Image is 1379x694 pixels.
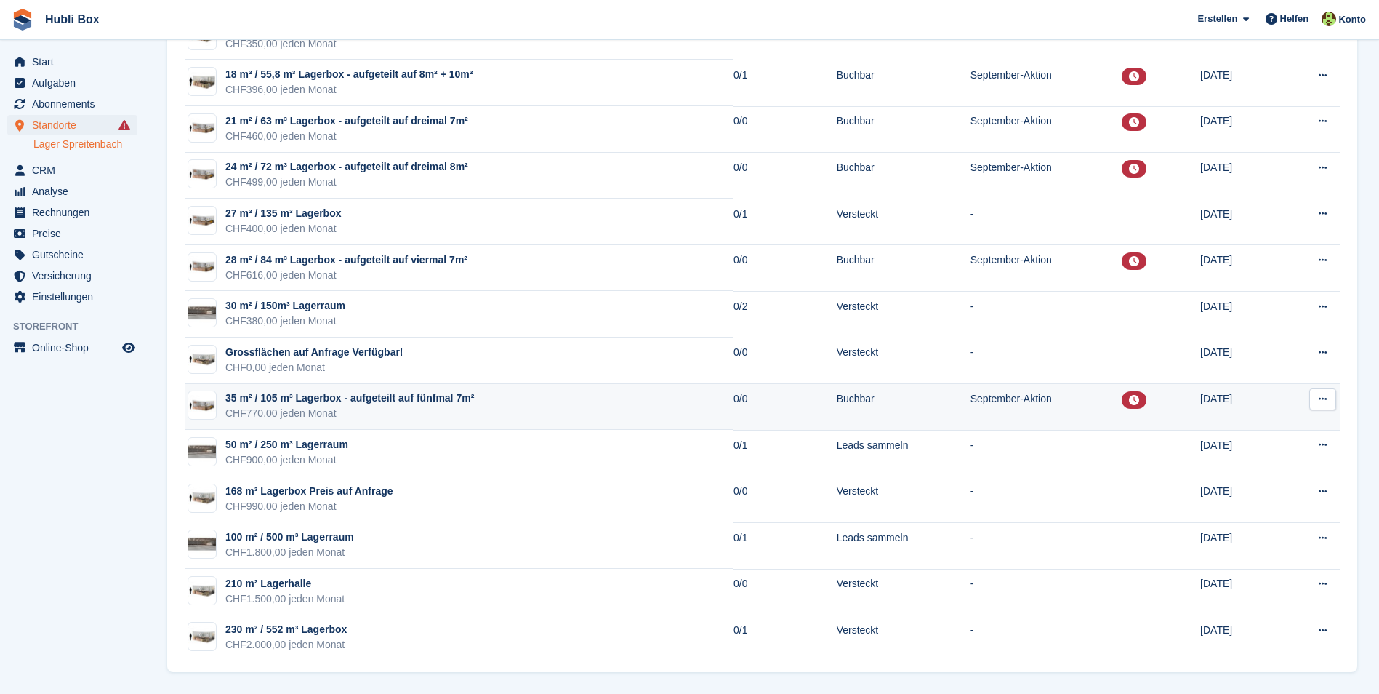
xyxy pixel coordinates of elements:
a: menu [7,244,137,265]
td: 0/2 [733,291,837,338]
div: CHF400,00 jeden Monat [225,221,342,236]
td: Versteckt [837,569,970,615]
span: Preise [32,223,119,244]
div: 168 m³ Lagerbox Preis auf Anfrage [225,484,393,499]
div: CHF499,00 jeden Monat [225,175,468,190]
td: [DATE] [1200,522,1283,569]
td: - [970,430,1122,476]
div: 210 m² Lagerhalle [225,576,345,591]
span: CRM [32,160,119,180]
img: 300-sqft-unit%20(1).jpg [188,118,216,139]
div: 28 m² / 84 m³ Lagerbox - aufgeteilt auf viermal 7m² [225,252,467,268]
a: menu [7,287,137,307]
span: Aufgaben [32,73,119,93]
div: 21 m² / 63 m³ Lagerbox - aufgeteilt auf dreimal 7m² [225,113,468,129]
td: [DATE] [1200,245,1283,292]
td: [DATE] [1200,615,1283,661]
td: 0/1 [733,522,837,569]
td: - [970,338,1122,384]
img: 4000-sqft-unit%20(1).jpg [188,303,216,324]
td: [DATE] [1200,384,1283,431]
span: Standorte [32,115,119,135]
img: stora-icon-8386f47178a22dfd0bd8f6a31ec36ba5ce8667c1dd55bd0f319d3a0aa187defe.svg [12,9,33,31]
a: Lager Spreitenbach [33,137,137,151]
a: menu [7,160,137,180]
img: 300-sqft-unit%20(1).jpg [188,256,216,277]
td: 0/0 [733,338,837,384]
td: 0/1 [733,615,837,661]
i: Es sind Fehler bei der Synchronisierung von Smart-Einträgen aufgetreten [118,119,130,131]
div: Grossflächen auf Anfrage Verfügbar! [225,345,403,360]
div: 35 m² / 105 m³ Lagerbox - aufgeteilt auf fünfmal 7m² [225,391,474,406]
div: CHF900,00 jeden Monat [225,452,348,468]
td: 0/1 [733,430,837,476]
span: Gutscheine [32,244,119,265]
td: 0/0 [733,569,837,615]
td: [DATE] [1200,569,1283,615]
td: [DATE] [1200,106,1283,153]
div: 50 m² / 250 m³ Lagerraum [225,437,348,452]
img: 93,00%20qm-unit.jpg [188,349,216,370]
a: menu [7,94,137,114]
td: Buchbar [837,153,970,199]
div: CHF616,00 jeden Monat [225,268,467,283]
div: 230 m² / 552 m³ Lagerbox [225,622,347,637]
td: Buchbar [837,60,970,106]
td: Versteckt [837,615,970,661]
a: menu [7,202,137,223]
a: menu [7,115,137,135]
div: 100 m² / 500 m³ Lagerraum [225,530,354,545]
td: Leads sammeln [837,522,970,569]
td: Leads sammeln [837,430,970,476]
div: 18 m² / 55,8 m³ Lagerbox - aufgeteilt auf 8m² + 10m² [225,67,473,82]
img: 93,00%20qm-unit.jpg [188,487,216,508]
a: Hubli Box [39,7,105,31]
img: 18,60%20qm-unit.jpg [188,71,216,92]
div: CHF2.000,00 jeden Monat [225,637,347,653]
img: 93,00%20qm-unit.jpg [188,626,216,647]
td: - [970,199,1122,245]
span: Versicherung [32,266,119,286]
div: 24 m² / 72 m³ Lagerbox - aufgeteilt auf dreimal 8m² [225,159,468,175]
td: - [970,476,1122,523]
span: Rechnungen [32,202,119,223]
td: September-Aktion [970,60,1122,106]
a: menu [7,52,137,72]
td: - [970,569,1122,615]
td: 0/0 [733,106,837,153]
td: [DATE] [1200,153,1283,199]
img: 4000-sqft-unit%20(1).jpg [188,442,216,463]
span: Online-Shop [32,338,119,358]
img: 300-sqft-unit%20(1).jpg [188,164,216,185]
img: 93,00%20qm-unit.jpg [188,581,216,602]
span: Einstellungen [32,287,119,307]
td: September-Aktion [970,153,1122,199]
td: Buchbar [837,245,970,292]
td: - [970,522,1122,569]
span: Konto [1338,12,1366,27]
td: 0/1 [733,199,837,245]
div: CHF350,00 jeden Monat [225,36,337,52]
td: [DATE] [1200,338,1283,384]
td: Versteckt [837,291,970,338]
td: - [970,291,1122,338]
div: CHF396,00 jeden Monat [225,82,473,97]
td: [DATE] [1200,430,1283,476]
a: menu [7,223,137,244]
img: 300-sqft-unit%20(1).jpg [188,395,216,416]
td: 0/0 [733,245,837,292]
span: Storefront [13,319,145,334]
img: Luca Space4you [1322,12,1336,26]
span: Analyse [32,181,119,202]
td: Buchbar [837,106,970,153]
td: September-Aktion [970,384,1122,431]
td: September-Aktion [970,245,1122,292]
td: [DATE] [1200,199,1283,245]
div: 30 m² / 150m³ Lagerraum [225,298,345,314]
td: [DATE] [1200,291,1283,338]
a: menu [7,73,137,93]
div: CHF460,00 jeden Monat [225,129,468,144]
td: 0/0 [733,384,837,431]
div: CHF1.500,00 jeden Monat [225,591,345,607]
span: Start [32,52,119,72]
